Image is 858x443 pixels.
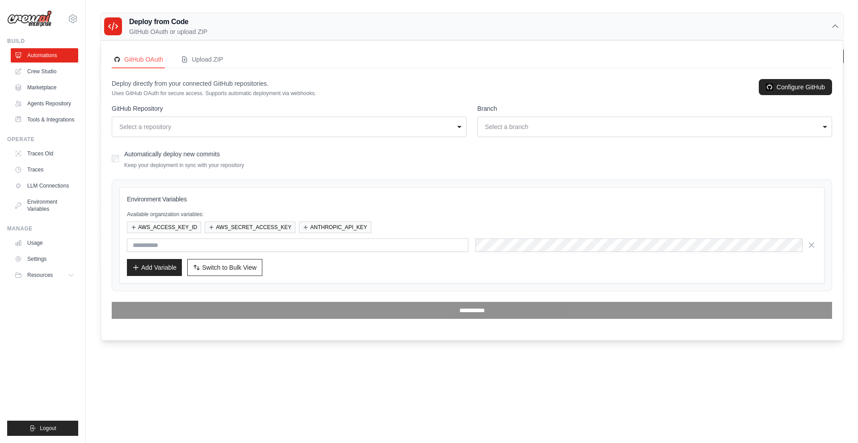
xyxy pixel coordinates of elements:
iframe: Chat Widget [813,400,858,443]
p: Deploy directly from your connected GitHub repositories. [112,79,316,88]
div: Select a repository [119,122,454,131]
a: Settings [11,252,78,266]
button: Switch to Bulk View [187,259,262,276]
label: Branch [477,104,832,113]
a: Traces Old [11,146,78,161]
a: Tools & Integrations [11,113,78,127]
div: GitHub OAuth [114,55,163,64]
div: Select a branch [485,122,819,131]
span: Resources [27,272,53,279]
a: Configure GitHub [759,79,832,95]
button: AWS_SECRET_ACCESS_KEY [205,221,295,233]
button: Upload ZIP [179,51,225,68]
div: Operate [7,136,78,143]
a: Marketplace [11,80,78,95]
a: Traces [11,163,78,177]
p: Uses GitHub OAuth for secure access. Supports automatic deployment via webhooks. [112,90,316,97]
a: Crew Studio [11,64,78,79]
a: Environment Variables [11,195,78,216]
div: Upload ZIP [181,55,223,64]
button: Resources [11,268,78,282]
a: Agents Repository [11,96,78,111]
span: Logout [40,425,56,432]
th: Crew [100,80,275,98]
button: GitHubGitHub OAuth [112,51,165,68]
h3: Environment Variables [127,195,817,204]
p: Keep your deployment in sync with your repository [124,162,244,169]
p: Manage and monitor your active crew automations from this dashboard. [100,60,299,69]
button: ANTHROPIC_API_KEY [299,221,371,233]
button: Logout [7,421,78,436]
p: GitHub OAuth or upload ZIP [129,27,207,36]
label: Automatically deploy new commits [124,150,220,158]
button: AWS_ACCESS_KEY_ID [127,221,201,233]
span: Switch to Bulk View [202,263,257,272]
a: LLM Connections [11,179,78,193]
div: Build [7,38,78,45]
img: GitHub [766,84,773,91]
h3: Deploy from Code [129,17,207,27]
button: Add Variable [127,259,182,276]
label: GitHub Repository [112,104,467,113]
h2: Automations Live [100,48,299,60]
img: GitHub [114,56,121,63]
a: Automations [11,48,78,63]
img: Logo [7,10,52,27]
nav: Deployment Source [112,51,832,68]
a: Usage [11,236,78,250]
div: Manage [7,225,78,232]
p: Available organization variables: [127,211,817,218]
